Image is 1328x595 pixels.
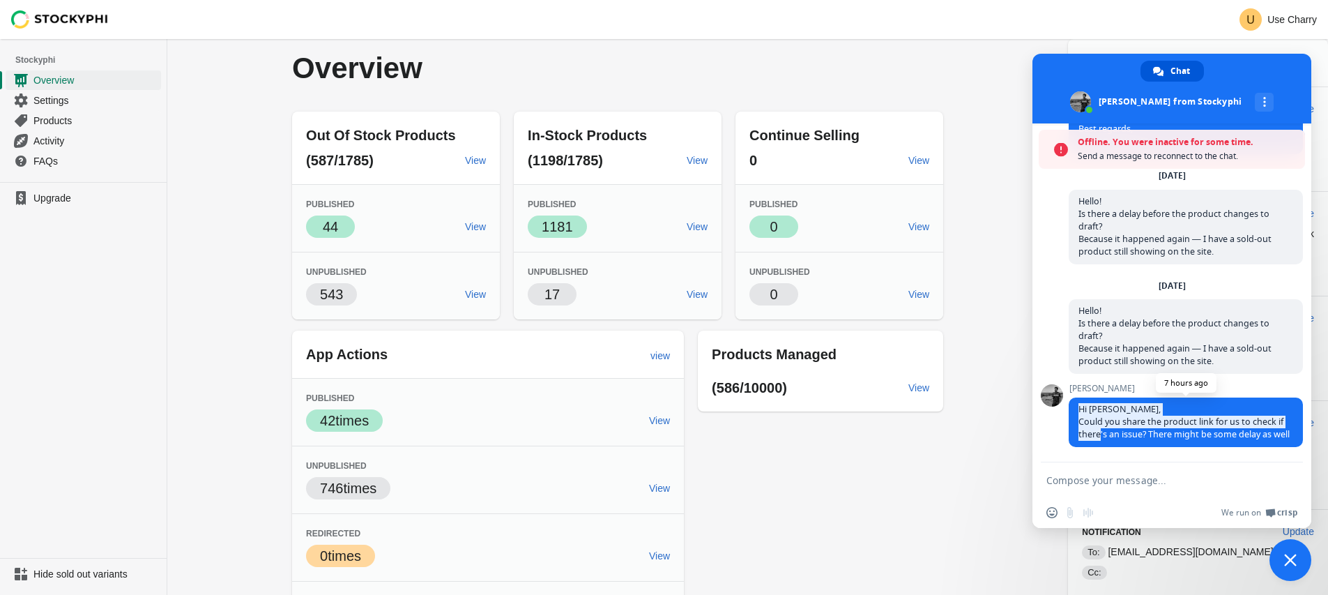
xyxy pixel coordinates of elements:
[1140,61,1204,82] a: Chat
[323,219,338,234] span: 44
[1267,14,1317,25] p: Use Charry
[903,148,935,173] a: View
[1078,305,1272,367] span: Hello! Is there a delay before the product changes to draft? Because it happened again — I have a...
[306,393,354,403] span: Published
[320,287,343,302] span: 543
[1283,526,1314,537] span: Update
[770,287,778,302] span: 0
[908,289,929,300] span: View
[33,93,158,107] span: Settings
[6,70,161,90] a: Overview
[687,221,708,232] span: View
[903,282,935,307] a: View
[306,153,374,168] span: (587/1785)
[1082,545,1314,559] p: [EMAIL_ADDRESS][DOMAIN_NAME]
[643,543,676,568] a: View
[908,155,929,166] span: View
[1082,566,1107,580] span: Cc:
[33,134,158,148] span: Activity
[712,380,787,396] span: (586/10000)
[1269,539,1311,581] a: Close chat
[650,350,670,361] span: view
[33,73,158,87] span: Overview
[1082,545,1105,559] span: To:
[6,110,161,130] a: Products
[6,151,161,171] a: FAQs
[6,90,161,110] a: Settings
[1078,135,1298,149] span: Offline. You were inactive for some time.
[306,461,367,471] span: Unpublished
[687,155,708,166] span: View
[528,153,603,168] span: (1198/1785)
[1082,527,1272,538] h3: Notification
[903,214,935,239] a: View
[1046,507,1058,518] span: Insert an emoji
[681,214,713,239] a: View
[1046,462,1269,497] textarea: Compose your message...
[770,219,778,234] span: 0
[306,128,455,143] span: Out Of Stock Products
[292,53,677,84] p: Overview
[528,199,576,209] span: Published
[643,408,676,433] a: View
[542,219,573,234] span: 1181
[681,282,713,307] a: View
[649,550,670,562] span: View
[306,529,360,538] span: Redirected
[6,130,161,151] a: Activity
[33,191,158,205] span: Upgrade
[544,285,560,304] p: 17
[33,567,158,581] span: Hide sold out variants
[320,413,369,428] span: 42 times
[908,221,929,232] span: View
[528,267,588,277] span: Unpublished
[15,53,167,67] span: Stockyphi
[649,483,670,494] span: View
[465,289,486,300] span: View
[645,343,676,368] a: view
[1170,61,1190,82] span: Chat
[1078,195,1272,257] span: Hello! Is there a delay before the product changes to draft? Because it happened again — I have a...
[749,199,797,209] span: Published
[687,289,708,300] span: View
[749,267,810,277] span: Unpublished
[1239,8,1262,31] span: Avatar with initials U
[33,114,158,128] span: Products
[459,282,491,307] a: View
[749,128,860,143] span: Continue Selling
[459,148,491,173] a: View
[1078,403,1290,440] span: Hi [PERSON_NAME], Could you share the product link for us to check if there's an issue? There mig...
[465,155,486,166] span: View
[749,153,757,168] span: 0
[306,199,354,209] span: Published
[320,481,376,496] span: 746 times
[1078,149,1298,163] span: Send a message to reconnect to the chat.
[11,10,109,29] img: Stockyphi
[528,128,647,143] span: In-Stock Products
[712,347,837,362] span: Products Managed
[306,347,388,362] span: App Actions
[1221,507,1261,518] span: We run on
[6,564,161,584] a: Hide sold out variants
[1159,172,1186,180] div: [DATE]
[681,148,713,173] a: View
[465,221,486,232] span: View
[908,382,929,393] span: View
[1234,6,1322,33] button: Avatar with initials UUse Charry
[1221,507,1297,518] a: We run onCrisp
[1277,519,1320,544] button: Update
[459,214,491,239] a: View
[649,415,670,426] span: View
[306,267,367,277] span: Unpublished
[1277,507,1297,518] span: Crisp
[643,476,676,501] a: View
[903,375,935,400] a: View
[33,154,158,168] span: FAQs
[1069,384,1303,393] span: [PERSON_NAME]
[1159,282,1186,290] div: [DATE]
[1246,14,1255,26] text: U
[6,188,161,208] a: Upgrade
[320,548,361,564] span: 0 times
